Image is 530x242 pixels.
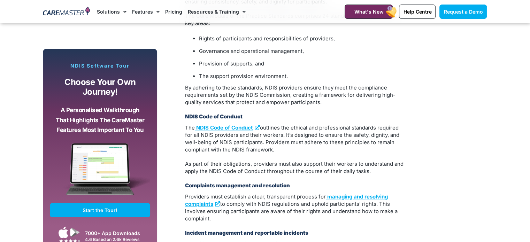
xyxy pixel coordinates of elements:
[185,182,290,189] strong: Complaints management and resolution
[70,227,80,237] img: Google Play App Icon
[399,5,436,19] a: Help Centre
[354,9,383,15] span: What's New
[59,226,68,238] img: Apple App Store Icon
[55,105,145,135] p: A personalised walkthrough that highlights the CareMaster features most important to you
[199,71,405,81] li: The support provision environment.
[439,5,487,19] a: Request a Demo
[50,63,150,69] p: NDIS Software Tour
[185,229,308,236] strong: Incident management and reportable incidents
[185,124,405,153] p: The outlines the ethical and professional standards required for all NDIS providers and their wor...
[85,237,147,242] div: 4.6 Based on 2.6k Reviews
[199,59,405,69] li: Provision of supports, and
[196,124,253,131] strong: NDIS Code of Conduct
[185,113,243,120] strong: NDIS Code of Conduct
[403,9,431,15] span: Help Centre
[199,34,405,44] li: Rights of participants and responsibilities of providers,
[185,160,405,175] p: As part of their obligations, providers must also support their workers to understand and apply t...
[199,46,405,56] li: Governance and operational management,
[50,143,150,203] img: CareMaster Software Mockup on Screen
[185,193,405,222] p: Providers must establish a clear, transparent process for to comply with NDIS regulations and uph...
[83,207,117,213] span: Start the Tour!
[55,77,145,97] p: Choose your own journey!
[345,5,393,19] a: What's New
[85,229,147,237] div: 7000+ App Downloads
[50,203,150,217] a: Start the Tour!
[185,193,388,207] a: managing and resolving complaints
[43,7,90,17] img: CareMaster Logo
[444,9,483,15] span: Request a Demo
[195,124,260,131] a: NDIS Code of Conduct
[185,84,405,106] p: By adhering to these standards, NDIS providers ensure they meet the compliance requirements set b...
